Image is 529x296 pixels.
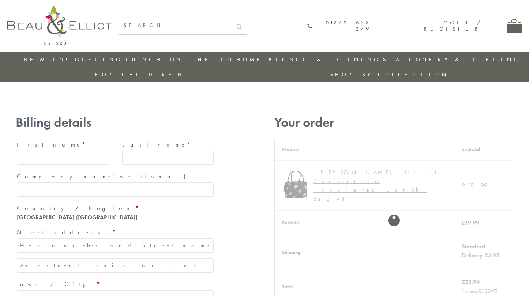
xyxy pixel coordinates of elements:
[330,71,449,78] a: Shop by collection
[424,19,481,33] a: Login / Register
[17,171,214,182] label: Company name
[119,18,232,33] input: SEARCH
[7,5,112,45] img: logo
[17,278,214,290] label: Town / City
[274,115,513,130] h3: Your order
[17,238,214,253] input: House number and street name
[112,172,190,180] span: (optional)
[17,139,108,151] label: First name
[507,19,522,33] a: 1
[16,115,215,130] h3: Billing details
[17,227,214,238] label: Street address
[17,213,138,221] strong: [GEOGRAPHIC_DATA] ([GEOGRAPHIC_DATA])
[122,139,214,151] label: Last name
[383,56,520,63] a: Stationery & Gifting
[17,258,214,273] input: Apartment, suite, unit, etc. (optional)
[17,202,214,214] label: Country / Region
[75,56,123,63] a: Gifting
[23,56,72,63] a: New in!
[307,20,371,33] a: 01279 653 249
[236,56,266,63] a: Home
[269,56,380,63] a: Picnic & Dining
[125,56,234,63] a: Lunch On The Go
[95,71,184,78] a: For Children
